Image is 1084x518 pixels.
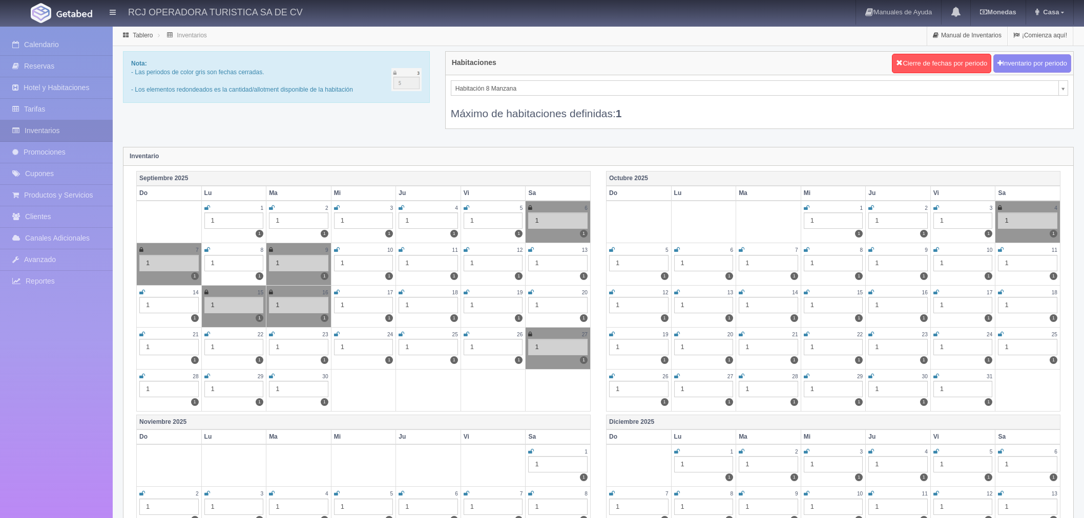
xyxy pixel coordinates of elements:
[662,290,668,295] small: 12
[260,205,263,211] small: 1
[804,456,863,472] div: 1
[607,415,1060,429] th: Diciembre 2025
[868,339,928,355] div: 1
[191,356,199,364] label: 1
[868,297,928,313] div: 1
[450,314,458,322] label: 1
[804,255,863,271] div: 1
[137,415,591,429] th: Noviembre 2025
[609,255,669,271] div: 1
[804,297,863,313] div: 1
[256,230,263,238] label: 1
[674,255,734,271] div: 1
[933,212,993,229] div: 1
[985,230,992,238] label: 1
[607,171,1060,186] th: Octubre 2025
[464,499,523,515] div: 1
[860,449,863,455] small: 3
[258,374,263,379] small: 29
[123,51,430,103] div: - Las periodos de color gris son fechas cerradas. - Los elementos redondeados es la cantidad/allo...
[526,429,591,444] th: Sa
[1050,356,1057,364] label: 1
[998,255,1057,271] div: 1
[868,456,928,472] div: 1
[922,374,927,379] small: 30
[857,374,863,379] small: 29
[725,398,733,406] label: 1
[334,499,393,515] div: 1
[256,356,263,364] label: 1
[528,499,588,515] div: 1
[325,491,328,497] small: 4
[1050,473,1057,481] label: 1
[269,381,328,397] div: 1
[269,499,328,515] div: 1
[727,332,733,337] small: 20
[1050,230,1057,238] label: 1
[804,339,863,355] div: 1
[399,255,458,271] div: 1
[985,398,992,406] label: 1
[1052,332,1057,337] small: 25
[517,332,523,337] small: 26
[256,398,263,406] label: 1
[860,247,863,253] small: 8
[193,290,198,295] small: 14
[662,374,668,379] small: 26
[56,10,92,17] img: Getabed
[930,429,995,444] th: Vi
[464,212,523,229] div: 1
[998,212,1057,229] div: 1
[933,499,993,515] div: 1
[860,205,863,211] small: 1
[920,272,928,280] label: 1
[399,212,458,229] div: 1
[580,230,588,238] label: 1
[387,332,393,337] small: 24
[266,429,331,444] th: Ma
[139,297,199,313] div: 1
[517,290,523,295] small: 19
[177,32,207,39] a: Inventarios
[528,456,588,472] div: 1
[725,473,733,481] label: 1
[857,332,863,337] small: 22
[515,356,523,364] label: 1
[933,255,993,271] div: 1
[128,5,303,18] h4: RCJ OPERADORA TURISTICA SA DE CV
[990,449,993,455] small: 5
[450,272,458,280] label: 1
[1052,290,1057,295] small: 18
[399,499,458,515] div: 1
[455,205,458,211] small: 4
[868,499,928,515] div: 1
[334,212,393,229] div: 1
[191,398,199,406] label: 1
[730,247,733,253] small: 6
[607,186,672,201] th: Do
[321,272,328,280] label: 1
[139,499,199,515] div: 1
[857,491,863,497] small: 10
[461,429,526,444] th: Vi
[269,339,328,355] div: 1
[671,429,736,444] th: Lu
[325,247,328,253] small: 9
[792,332,798,337] small: 21
[582,247,588,253] small: 13
[790,356,798,364] label: 1
[204,297,264,313] div: 1
[1050,314,1057,322] label: 1
[804,212,863,229] div: 1
[455,81,1054,96] span: Habitación 8 Manzana
[515,230,523,238] label: 1
[204,255,264,271] div: 1
[580,473,588,481] label: 1
[260,491,263,497] small: 3
[331,186,396,201] th: Mi
[585,491,588,497] small: 8
[804,381,863,397] div: 1
[922,290,927,295] small: 16
[739,456,798,472] div: 1
[256,272,263,280] label: 1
